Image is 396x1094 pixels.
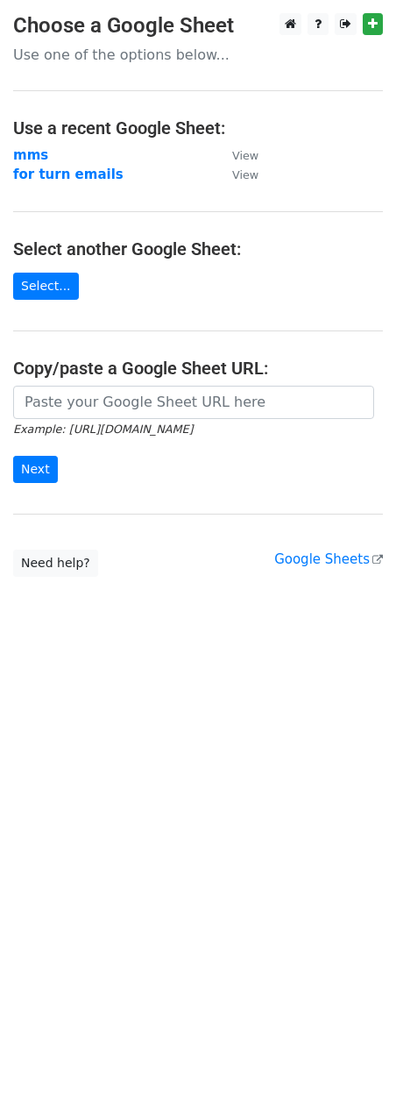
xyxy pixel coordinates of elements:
p: Use one of the options below... [13,46,383,64]
small: Example: [URL][DOMAIN_NAME] [13,423,193,436]
small: View [232,168,258,181]
h4: Copy/paste a Google Sheet URL: [13,358,383,379]
a: Need help? [13,550,98,577]
a: mms [13,147,48,163]
h3: Choose a Google Sheet [13,13,383,39]
a: View [215,167,258,182]
input: Paste your Google Sheet URL here [13,386,374,419]
h4: Select another Google Sheet: [13,238,383,259]
input: Next [13,456,58,483]
a: Google Sheets [274,551,383,567]
small: View [232,149,258,162]
h4: Use a recent Google Sheet: [13,117,383,139]
a: Select... [13,273,79,300]
a: View [215,147,258,163]
a: for turn emails [13,167,124,182]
